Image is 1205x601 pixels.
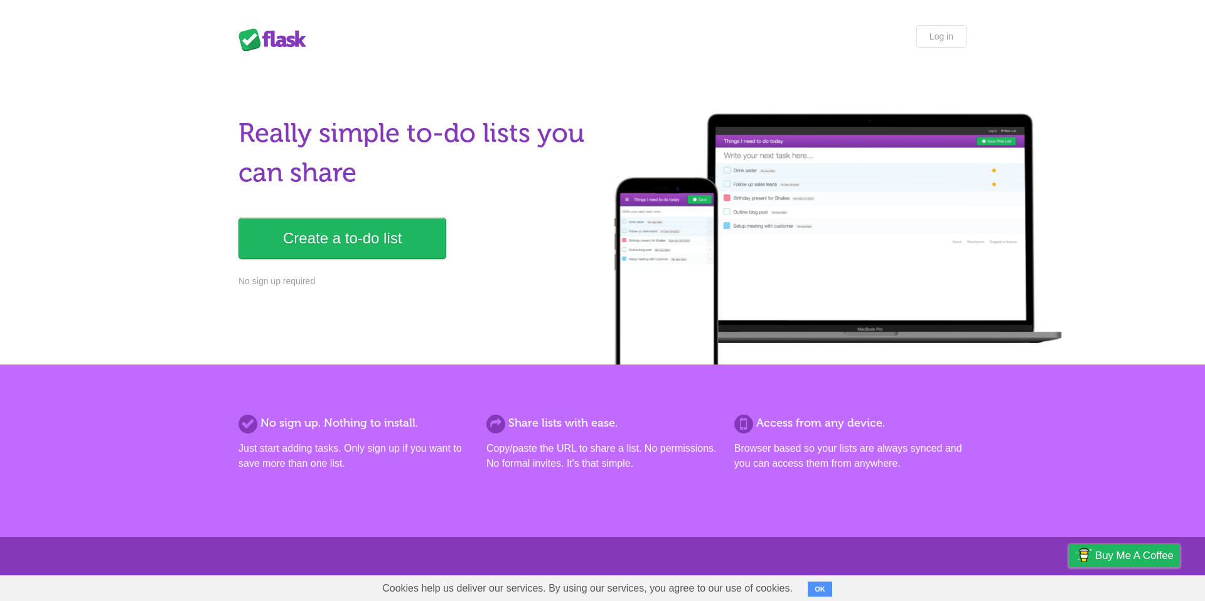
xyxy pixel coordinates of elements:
button: OK [808,582,832,597]
span: Buy me a coffee [1095,545,1174,566]
h1: Really simple to-do lists you can share [238,114,595,193]
a: Buy me a coffee [1069,544,1180,567]
p: Copy/paste the URL to share a list. No permissions. No formal invites. It's that simple. [486,441,719,471]
p: No sign up required [238,275,595,288]
a: Log in [916,25,967,48]
p: Browser based so your lists are always synced and you can access them from anywhere. [734,441,967,471]
div: Flask Lists [238,28,314,51]
a: Create a to-do list [238,218,446,259]
span: Cookies help us deliver our services. By using our services, you agree to our use of cookies. [370,576,805,601]
h2: No sign up. Nothing to install. [238,415,471,432]
img: Buy me a coffee [1075,545,1092,566]
h2: Share lists with ease. [486,415,719,432]
h2: Access from any device. [734,415,967,432]
p: Just start adding tasks. Only sign up if you want to save more than one list. [238,441,471,471]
